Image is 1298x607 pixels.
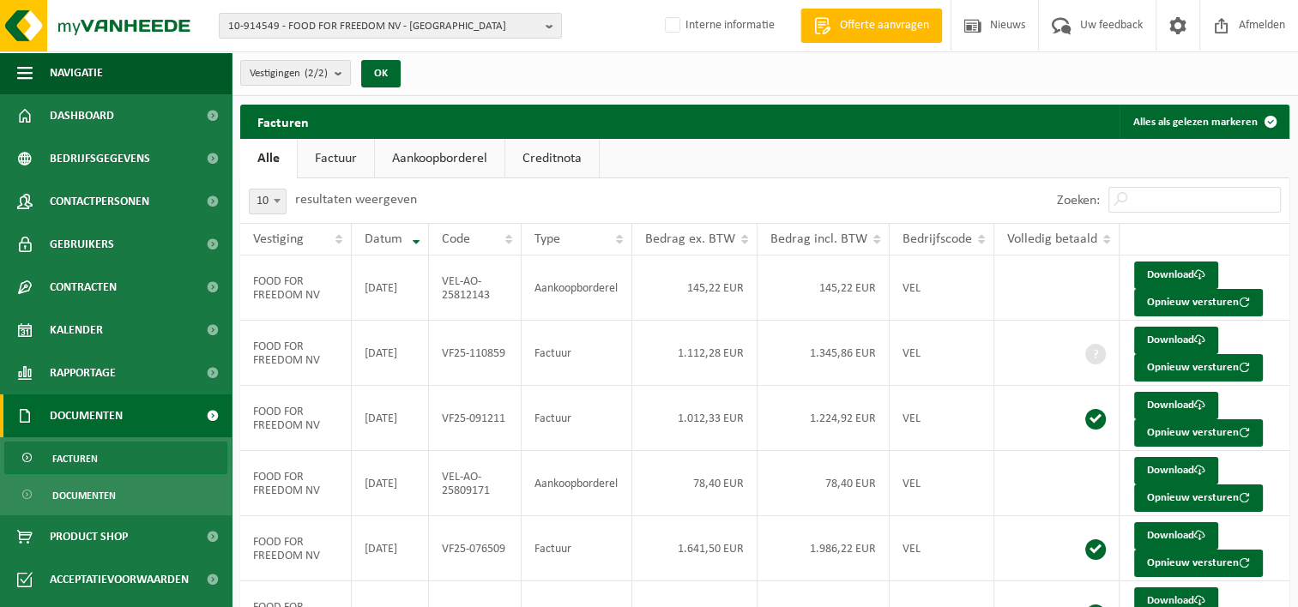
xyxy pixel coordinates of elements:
[632,321,758,386] td: 1.112,28 EUR
[52,479,116,512] span: Documenten
[375,139,504,178] a: Aankoopborderel
[632,255,758,321] td: 145,22 EUR
[890,516,994,581] td: VEL
[632,386,758,451] td: 1.012,33 EUR
[770,232,867,246] span: Bedrag incl. BTW
[758,451,890,516] td: 78,40 EUR
[758,321,890,386] td: 1.345,86 EUR
[50,137,150,180] span: Bedrijfsgegevens
[250,189,286,213] span: 10
[249,189,287,214] span: 10
[429,386,522,451] td: VF25-091211
[429,451,522,516] td: VEL-AO-25809171
[4,442,227,474] a: Facturen
[522,386,632,451] td: Factuur
[1134,289,1263,316] button: Opnieuw versturen
[836,17,933,34] span: Offerte aanvragen
[352,321,429,386] td: [DATE]
[758,255,890,321] td: 145,22 EUR
[632,516,758,581] td: 1.641,50 EUR
[758,516,890,581] td: 1.986,22 EUR
[219,13,562,39] button: 10-914549 - FOOD FOR FREEDOM NV - [GEOGRAPHIC_DATA]
[1134,354,1263,382] button: Opnieuw versturen
[1134,327,1218,354] a: Download
[1134,392,1218,419] a: Download
[50,352,116,394] span: Rapportage
[253,232,304,246] span: Vestiging
[890,321,994,386] td: VEL
[50,180,149,223] span: Contactpersonen
[240,386,352,451] td: FOOD FOR FREEDOM NV
[890,255,994,321] td: VEL
[632,451,758,516] td: 78,40 EUR
[50,266,117,309] span: Contracten
[1120,105,1288,139] button: Alles als gelezen markeren
[645,232,735,246] span: Bedrag ex. BTW
[758,386,890,451] td: 1.224,92 EUR
[429,516,522,581] td: VF25-076509
[1057,194,1100,207] label: Zoeken:
[50,51,103,94] span: Navigatie
[1134,522,1218,550] a: Download
[295,193,417,207] label: resultaten weergeven
[250,61,328,87] span: Vestigingen
[522,516,632,581] td: Factuur
[890,386,994,451] td: VEL
[429,321,522,386] td: VF25-110859
[1134,484,1263,512] button: Opnieuw versturen
[50,94,114,137] span: Dashboard
[352,451,429,516] td: [DATE]
[240,255,352,321] td: FOOD FOR FREEDOM NV
[903,232,972,246] span: Bedrijfscode
[305,68,328,79] count: (2/2)
[50,309,103,352] span: Kalender
[429,255,522,321] td: VEL-AO-25812143
[298,139,374,178] a: Factuur
[240,105,326,138] h2: Facturen
[505,139,599,178] a: Creditnota
[661,13,775,39] label: Interne informatie
[50,558,189,601] span: Acceptatievoorwaarden
[361,60,401,87] button: OK
[50,394,123,437] span: Documenten
[442,232,470,246] span: Code
[1134,457,1218,484] a: Download
[1007,232,1097,246] span: Volledig betaald
[50,223,114,266] span: Gebruikers
[800,9,942,43] a: Offerte aanvragen
[4,478,227,511] a: Documenten
[1134,550,1263,577] button: Opnieuw versturen
[890,451,994,516] td: VEL
[240,60,351,86] button: Vestigingen(2/2)
[240,321,352,386] td: FOOD FOR FREEDOM NV
[240,139,297,178] a: Alle
[50,515,128,558] span: Product Shop
[352,386,429,451] td: [DATE]
[534,232,560,246] span: Type
[522,321,632,386] td: Factuur
[52,442,98,475] span: Facturen
[352,255,429,321] td: [DATE]
[352,516,429,581] td: [DATE]
[228,14,539,39] span: 10-914549 - FOOD FOR FREEDOM NV - [GEOGRAPHIC_DATA]
[1134,419,1263,447] button: Opnieuw versturen
[240,516,352,581] td: FOOD FOR FREEDOM NV
[240,451,352,516] td: FOOD FOR FREEDOM NV
[522,451,632,516] td: Aankoopborderel
[522,255,632,321] td: Aankoopborderel
[365,232,402,246] span: Datum
[1134,261,1218,289] a: Download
